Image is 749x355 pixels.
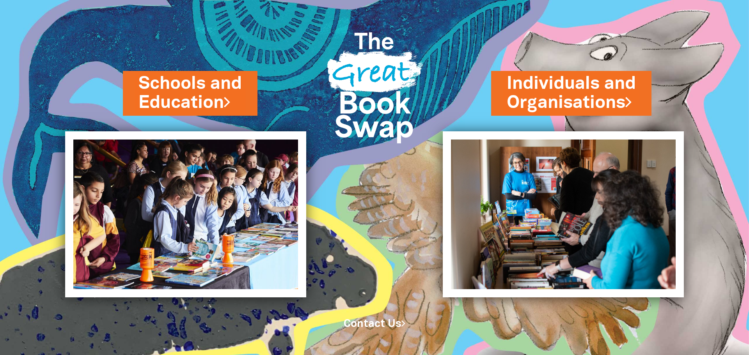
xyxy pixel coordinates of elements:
[344,319,405,329] a: Contact Us
[65,131,306,297] img: Schools and Education
[138,71,242,115] a: Schools andEducation
[318,9,431,159] img: Great Bookswap logo
[507,71,636,115] a: Individuals andOrganisations
[443,131,684,297] img: Individuals and Organisations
